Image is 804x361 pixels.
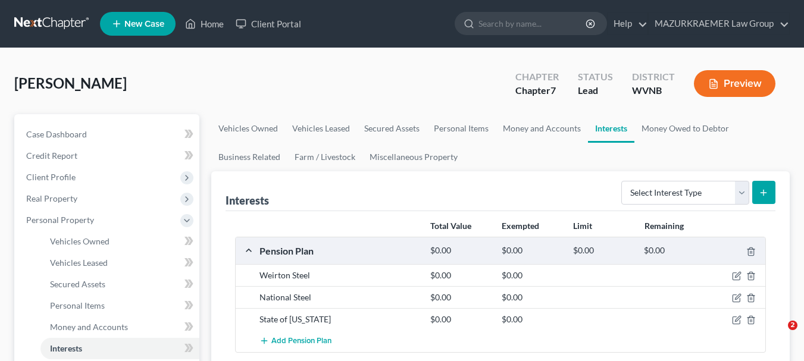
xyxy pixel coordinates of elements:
[578,70,613,84] div: Status
[764,321,792,349] iframe: Intercom live chat
[254,313,424,325] div: State of [US_STATE]
[50,258,108,268] span: Vehicles Leased
[50,236,110,246] span: Vehicles Owned
[40,295,199,316] a: Personal Items
[287,143,362,171] a: Farm / Livestock
[424,269,496,281] div: $0.00
[50,343,82,353] span: Interests
[502,221,539,231] strong: Exempted
[26,129,87,139] span: Case Dashboard
[638,245,709,256] div: $0.00
[573,221,592,231] strong: Limit
[632,84,675,98] div: WVNB
[496,114,588,143] a: Money and Accounts
[515,70,559,84] div: Chapter
[40,338,199,359] a: Interests
[17,145,199,167] a: Credit Report
[14,74,127,92] span: [PERSON_NAME]
[17,124,199,145] a: Case Dashboard
[634,114,736,143] a: Money Owed to Debtor
[211,143,287,171] a: Business Related
[632,70,675,84] div: District
[26,150,77,161] span: Credit Report
[254,269,424,281] div: Weirton Steel
[496,245,567,256] div: $0.00
[567,245,639,256] div: $0.00
[515,84,559,98] div: Chapter
[424,313,496,325] div: $0.00
[50,279,105,289] span: Secured Assets
[50,322,128,332] span: Money and Accounts
[649,13,789,34] a: MAZURKRAEMER Law Group
[496,313,567,325] div: $0.00
[496,269,567,281] div: $0.00
[285,114,357,143] a: Vehicles Leased
[259,330,331,352] button: Add Pension Plan
[26,215,94,225] span: Personal Property
[496,291,567,303] div: $0.00
[588,114,634,143] a: Interests
[550,84,556,96] span: 7
[427,114,496,143] a: Personal Items
[357,114,427,143] a: Secured Assets
[26,193,77,203] span: Real Property
[788,321,797,330] span: 2
[40,252,199,274] a: Vehicles Leased
[271,337,331,346] span: Add Pension Plan
[230,13,307,34] a: Client Portal
[424,291,496,303] div: $0.00
[362,143,465,171] a: Miscellaneous Property
[254,291,424,303] div: National Steel
[578,84,613,98] div: Lead
[608,13,647,34] a: Help
[424,245,496,256] div: $0.00
[50,300,105,310] span: Personal Items
[226,193,269,208] div: Interests
[430,221,471,231] strong: Total Value
[645,221,684,231] strong: Remaining
[179,13,230,34] a: Home
[254,244,424,257] div: Pension Plan
[26,172,76,182] span: Client Profile
[211,114,285,143] a: Vehicles Owned
[40,316,199,338] a: Money and Accounts
[124,20,164,29] span: New Case
[40,231,199,252] a: Vehicles Owned
[478,12,587,34] input: Search by name...
[694,70,775,97] button: Preview
[40,274,199,295] a: Secured Assets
